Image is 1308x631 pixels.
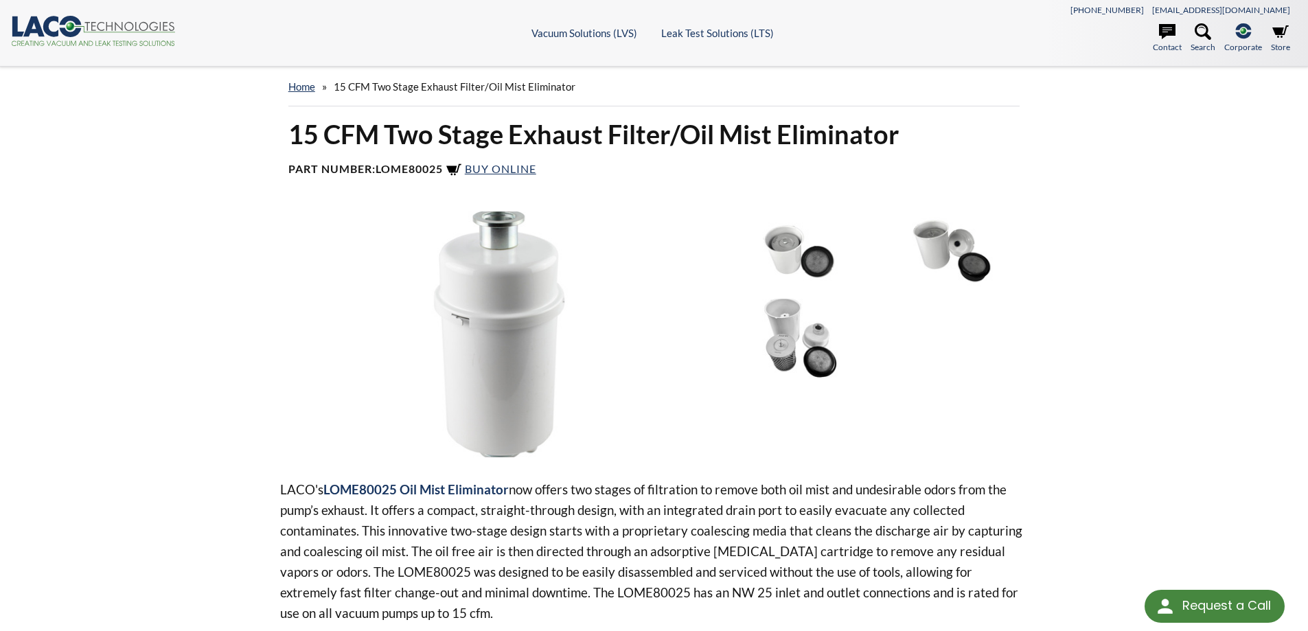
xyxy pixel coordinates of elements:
[1070,5,1144,15] a: [PHONE_NUMBER]
[334,80,575,93] span: 15 CFM Two Stage Exhaust Filter/Oil Mist Eliminator
[280,211,718,457] img: 15 CFM TWO STAGE EXHAUST FILTER/OIL MIST ELIMINATOR
[1182,590,1271,621] div: Request a Call
[1153,23,1182,54] a: Contact
[376,162,443,175] b: LOME80025
[878,211,1021,291] img: 15 CFM TWO STAGE EXHAUST FILTER/OIL MIST ELIMINATOR
[728,211,871,291] img: 15 CFM TWO STAGE EXHAUST FILTER/OIL MIST ELIMINATOR
[465,162,536,175] span: Buy Online
[288,117,1020,151] h1: 15 CFM Two Stage Exhaust Filter/Oil Mist Eliminator
[728,299,871,378] img: 15 CFM TWO STAGE EXHAUST FILTER/OIL MIST ELIMINATOR
[1154,595,1176,617] img: round button
[531,27,637,39] a: Vacuum Solutions (LVS)
[661,27,774,39] a: Leak Test Solutions (LTS)
[288,80,315,93] a: home
[1145,590,1285,623] div: Request a Call
[1271,23,1290,54] a: Store
[280,479,1029,623] p: LACO's now offers two stages of filtration to remove both oil mist and undesirable odors from the...
[1224,41,1262,54] span: Corporate
[446,162,536,175] a: Buy Online
[1191,23,1215,54] a: Search
[323,481,509,497] span: LOME80025 Oil Mist Eliminator
[1152,5,1290,15] a: [EMAIL_ADDRESS][DOMAIN_NAME]
[288,162,1020,179] h4: Part Number:
[288,67,1020,106] div: »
